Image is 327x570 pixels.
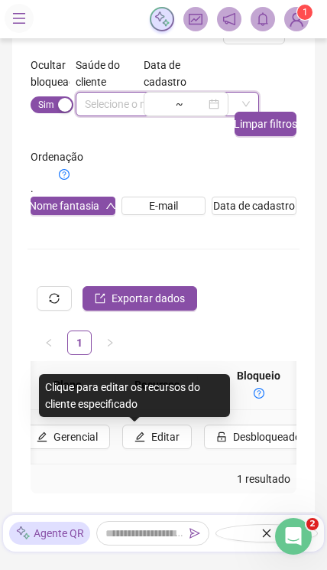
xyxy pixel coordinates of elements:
[95,293,105,304] span: export
[303,7,308,18] span: 1
[12,11,26,25] span: menu
[275,518,312,555] iframe: Intercom live chat
[98,331,122,355] li: Próxima página
[189,528,200,539] span: send
[53,428,98,445] span: Gerencial
[31,197,115,215] button: Nome fantasiaup
[122,425,192,449] button: Editar
[31,148,98,201] span: Ordenação :
[29,197,99,214] span: Nome fantasia
[37,471,290,487] div: 1 resultado
[234,116,297,132] span: Limpar filtros
[98,331,122,355] button: right
[151,428,180,445] span: Editar
[154,11,170,28] img: sparkle-icon.fc2bf0ac1784a2077858766a79e2daf3.svg
[204,384,313,402] button: question-circle
[285,8,308,31] img: 79746
[24,425,110,449] button: Gerencial
[37,331,61,355] li: Página anterior
[254,388,264,399] span: question-circle
[204,367,313,403] div: Bloqueio
[256,12,270,26] span: bell
[44,338,53,347] span: left
[39,374,230,417] div: Clique para editar os recursos do cliente especificado
[144,61,228,86] label: Data de cadastro
[233,428,301,445] span: Desbloqueado
[297,5,312,20] sup: Atualize o seu contato no menu Meus Dados
[306,518,319,530] span: 2
[235,112,296,136] button: Limpar filtros
[37,286,72,311] button: sync
[222,12,236,26] span: notification
[134,432,145,442] span: edit
[116,361,198,410] th: Recursos
[149,197,178,214] span: E-mail
[112,290,185,307] span: Exportar dados
[170,99,189,109] div: ~
[31,165,98,184] button: Ordenação:
[204,425,313,449] button: unlockDesbloqueado
[105,338,115,347] span: right
[59,169,70,180] span: question-circle
[9,522,90,545] div: Agente QR
[121,197,206,215] button: E-mail
[76,61,138,86] label: Saúde do cliente
[212,197,296,215] button: Data de cadastro
[216,432,227,442] span: unlock
[68,331,91,354] a: 1
[213,197,295,214] span: Data de cadastro
[37,331,61,355] button: left
[83,286,197,311] button: Exportar dados
[105,200,116,211] span: up
[15,526,31,542] img: sparkle-icon.fc2bf0ac1784a2077858766a79e2daf3.svg
[261,528,272,539] span: close
[37,432,47,442] span: edit
[31,61,70,86] label: Ocultar bloqueados
[67,331,92,355] li: 1
[47,292,61,305] span: sync
[18,361,116,410] th: Plano
[189,12,202,26] span: fund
